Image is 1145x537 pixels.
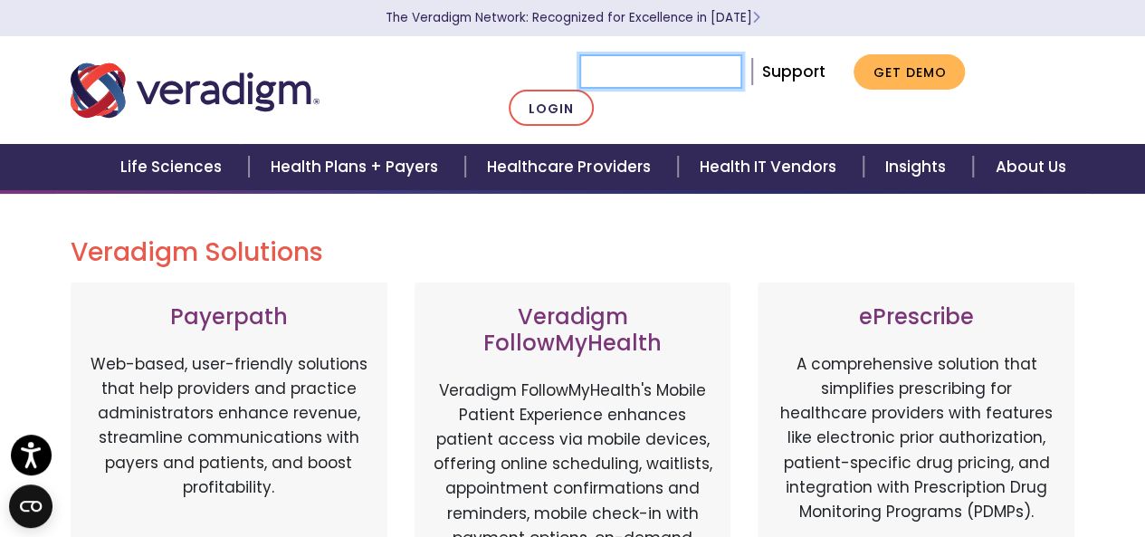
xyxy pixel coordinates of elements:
[386,9,760,26] a: The Veradigm Network: Recognized for Excellence in [DATE]Learn More
[678,144,864,190] a: Health IT Vendors
[71,237,1075,268] h2: Veradigm Solutions
[465,144,677,190] a: Healthcare Providers
[89,304,369,331] h3: Payerpath
[752,9,760,26] span: Learn More
[579,54,742,89] input: Search
[249,144,465,190] a: Health Plans + Payers
[776,304,1056,331] h3: ePrescribe
[433,304,713,357] h3: Veradigm FollowMyHealth
[761,61,825,82] a: Support
[797,407,1123,515] iframe: Drift Chat Widget
[9,484,52,528] button: Open CMP widget
[973,144,1087,190] a: About Us
[864,144,973,190] a: Insights
[854,54,965,90] a: Get Demo
[71,61,320,120] img: Veradigm logo
[509,90,594,127] a: Login
[99,144,249,190] a: Life Sciences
